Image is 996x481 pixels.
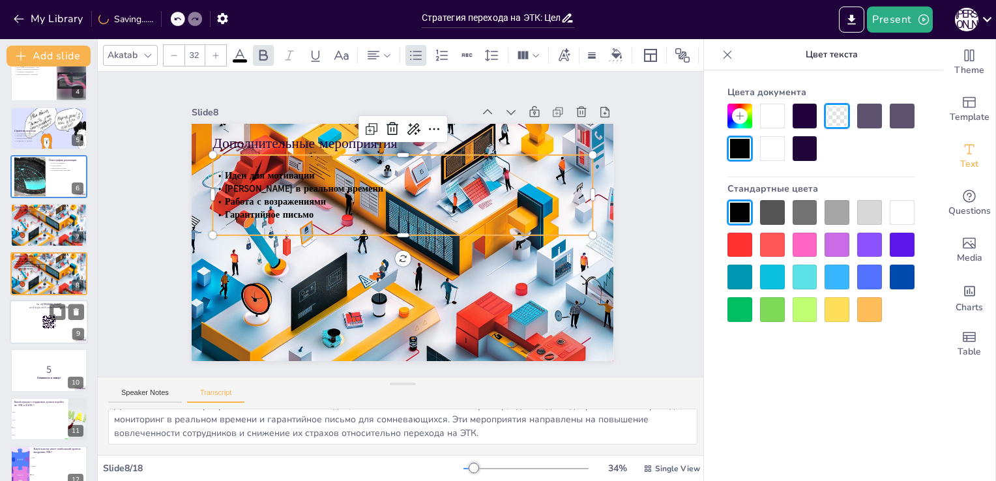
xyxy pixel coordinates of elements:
p: Цвет текста [738,39,925,70]
div: Add charts and graphs [943,274,995,321]
button: Delete Slide [68,304,84,319]
div: О [PERSON_NAME] [955,8,978,31]
div: Slide 8 [192,106,473,119]
p: Этапы реализации [49,162,83,165]
span: Theme [954,63,984,78]
div: Change the overall theme [943,39,995,86]
div: 5 [72,134,83,146]
div: 9 [10,300,88,344]
p: Какой процент сотрудников должен перейти на ЭТК к [DATE]? [14,400,65,407]
p: Дополнительные мероприятия [213,134,593,153]
strong: [DOMAIN_NAME] [42,302,61,306]
div: 7 [10,203,87,246]
p: 5 [14,362,83,376]
div: 6 [10,155,87,198]
span: [PERSON_NAME] в реальном времени [16,263,45,265]
span: Template [950,110,989,124]
span: Идеи для мотивации [16,260,33,263]
p: Аудит данных [49,164,83,167]
span: [PERSON_NAME] в реальном времени [225,182,383,195]
div: 8 [72,280,83,291]
div: 5 [10,107,87,150]
div: 6 [72,182,83,194]
p: and login with code [14,306,84,310]
span: Charts [956,300,983,315]
p: Работа с возражениями [14,213,83,216]
div: Add a table [943,321,995,368]
p: Обучение сотрудников [14,71,49,74]
span: УХТ [32,458,87,459]
span: 90% [12,434,67,435]
p: Лидеры и аутсайдеры [14,134,83,137]
div: Text effects [554,45,574,66]
div: 11 [10,398,87,441]
p: Завершение проекта [49,167,83,169]
span: 50% [12,411,67,413]
button: Present [867,7,932,33]
p: Мотивационная кампания [49,169,83,172]
div: Add text boxes [943,133,995,180]
button: Speaker Notes [108,388,182,403]
button: Transcript [187,388,245,403]
span: Single View [655,463,700,474]
p: Реалистичные планы [14,137,83,139]
div: 34 % [602,462,633,474]
span: 80% [12,427,67,428]
div: Saving...... [98,13,153,25]
input: Insert title [422,8,561,27]
span: 70% [12,419,67,420]
div: 9 [72,328,84,340]
p: Go to [14,302,84,306]
div: Akatab [105,46,140,64]
div: Border settings [585,45,599,66]
span: УАТ [32,474,87,475]
p: Дополнительные мероприятия [14,254,83,257]
div: 4 [72,86,83,98]
strong: Готовьтесь к квизу! [37,376,61,379]
p: Цель: 80% сотрудников с ЭТК [14,66,49,68]
p: Дополнительные мероприятия [14,205,83,209]
div: Стандартные цвета [727,177,915,200]
button: My Library [10,8,89,29]
p: Идеи для мотивации [14,208,83,211]
textarea: Дополнительные мероприятия включают в себя идеи, такие как пенсионный калькулятор, единый день до... [108,409,697,445]
div: 11 [68,425,83,437]
span: Table [958,345,981,359]
button: Export to PowerPoint [839,7,864,33]
span: Работа с возражениями [16,265,35,268]
div: Layout [640,45,661,66]
p: [PERSON_NAME] в реальном времени [14,211,83,213]
button: Add slide [7,46,91,66]
span: Media [957,251,982,265]
span: Работа с возражениями [225,195,326,208]
div: Цвета документа [727,81,915,104]
div: Background color [607,48,626,62]
span: Questions [948,204,991,218]
span: Гарантийное письмо [16,267,33,270]
p: Гарантийное письмо [14,215,83,218]
div: 10 [10,349,87,392]
p: Кластеризованный подход [14,132,83,135]
p: Задачи: разработка регламента [14,68,49,71]
div: Add ready made slides [943,86,995,133]
p: План-график реализации [49,158,83,162]
span: КЧХК [32,466,87,467]
button: Duplicate Slide [50,304,65,319]
div: 7 [72,231,83,243]
div: Get real-time input from your audience [943,180,995,227]
span: Идеи для мотивации [225,169,314,182]
div: 10 [68,377,83,388]
div: Add images, graphics, shapes or video [943,227,995,274]
p: Информирование о переходе [14,73,49,76]
p: Поддержка и анализ [14,139,83,142]
div: 4 [10,58,87,101]
div: Column Count [514,45,543,66]
button: О [PERSON_NAME] [955,7,978,33]
div: Slide 8 / 18 [103,462,463,474]
span: Гарантийное письмо [225,208,314,221]
div: 8 [10,252,87,295]
span: Text [960,157,978,171]
span: Position [675,48,690,63]
p: Какой кластер имеет наибольший уровень внедрения ЭТК? [33,447,83,454]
